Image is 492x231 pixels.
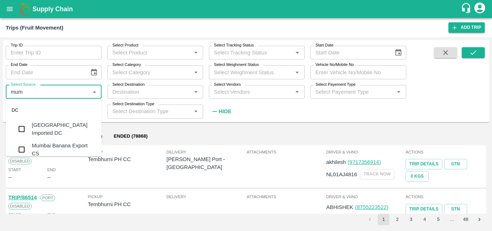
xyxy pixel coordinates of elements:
[444,159,467,169] a: STN
[310,65,406,79] input: Enter Vehicle No/Mobile No
[11,62,27,68] label: End Date
[355,204,388,210] a: (8755223522)
[40,195,55,201] span: Port
[11,82,36,88] label: Select Source
[112,101,155,107] label: Select Destination Type
[112,43,138,48] label: Select Product
[219,108,231,114] strong: Hide
[109,67,189,77] input: Select Category
[405,214,417,225] button: Go to page 3
[446,216,458,223] div: …
[214,82,241,88] label: Select Vendors
[32,121,96,137] div: [GEOGRAPHIC_DATA] Imported DC
[209,105,233,117] button: Hide
[316,82,355,88] label: Select Payement Type
[211,87,291,97] input: Select Vendors
[214,43,254,48] label: Select Tracking Status
[292,87,302,97] button: Open
[166,149,245,155] span: Delivery
[87,66,101,79] button: Choose date
[326,194,404,200] span: Driver & VHNo
[473,1,486,17] div: account of current user
[460,214,471,225] button: Go to page 48
[112,62,141,68] label: Select Category
[326,170,357,178] p: NL01AJ4816
[166,155,245,172] p: [PERSON_NAME] Port - [GEOGRAPHIC_DATA]
[326,149,404,155] span: Driver & VHNo
[448,22,485,33] a: Add Trip
[316,43,334,48] label: Start Date
[18,2,32,16] img: logo
[47,166,56,173] span: End
[108,128,153,145] button: Ended (78868)
[392,214,403,225] button: Go to page 2
[8,212,21,218] span: Start
[6,23,63,32] div: Trips (Fruit Movement)
[88,149,167,155] span: Pickup
[433,214,444,225] button: Go to page 5
[326,204,353,210] span: ABHISHEK
[326,159,346,165] span: akhilesh
[406,204,442,214] a: Trip Details
[419,214,430,225] button: Go to page 4
[310,46,389,59] input: Start Date
[191,107,201,116] button: Open
[90,87,99,97] button: Close
[112,82,145,88] label: Select Destination
[316,62,354,68] label: Vehicle No/Mobile No
[191,48,201,57] button: Open
[406,149,484,155] span: Actions
[191,68,201,77] button: Open
[8,173,12,181] div: --
[406,171,429,182] button: 0 Kgs
[88,155,167,163] p: Tembhurni PH CC
[47,173,51,181] div: --
[8,166,21,173] span: Start
[8,87,88,97] input: Source
[6,102,102,119] div: DC
[8,203,32,209] span: Disabled
[211,67,291,77] input: Select Weighment Status
[6,46,102,59] input: Enter Trip ID
[474,214,485,225] button: Go to next page
[363,214,486,225] nav: pagination navigation
[32,142,96,158] div: Mumbai Banana Export CS
[109,48,189,57] input: Select Product
[292,68,302,77] button: Open
[461,3,473,15] div: customer-support
[292,48,302,57] button: Open
[1,1,18,17] button: open drawer
[6,65,84,79] input: End Date
[32,4,461,14] a: Supply Chain
[166,194,245,200] span: Delivery
[378,214,389,225] button: page 1
[214,62,259,68] label: Select Weighment Status
[88,200,167,208] p: Tembhurni PH CC
[394,87,403,97] button: Open
[11,43,23,48] label: Trip ID
[406,194,484,200] span: Actions
[109,107,189,116] input: Select Destination Type
[191,87,201,97] button: Open
[247,194,325,200] span: Attachments
[313,87,383,97] input: Select Payement Type
[444,204,467,214] a: STN
[32,5,73,13] b: Supply Chain
[47,212,56,218] span: End
[109,87,189,97] input: Destination
[211,48,281,57] input: Select Tracking Status
[88,194,167,200] span: Pickup
[392,46,405,59] button: Choose date
[406,159,442,169] a: Trip Details
[8,195,37,200] a: TRIP/86514
[8,158,32,164] span: Disabled
[247,149,325,155] span: Attachments
[348,159,381,165] a: (9717356914)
